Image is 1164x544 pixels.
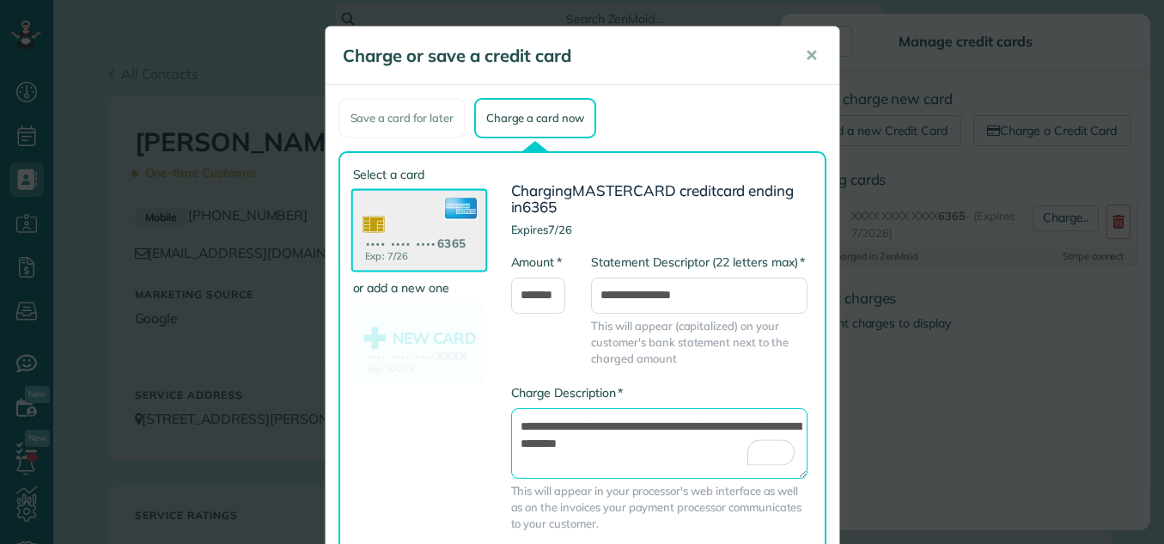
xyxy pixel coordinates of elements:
[548,223,572,236] span: 7/26
[353,279,485,296] label: or add a new one
[338,98,466,138] div: Save a card for later
[511,384,624,401] label: Charge Description
[572,181,676,199] span: MASTERCARD
[805,46,818,65] span: ✕
[511,223,807,235] h4: Expires
[511,254,562,271] label: Amount
[353,166,485,183] label: Select a card
[474,98,596,138] div: Charge a card now
[511,183,807,215] h3: Charging card ending in
[522,198,557,216] span: 6365
[511,483,807,532] span: This will appear in your processor's web interface as well as on the invoices your payment proces...
[511,408,807,479] textarea: To enrich screen reader interactions, please activate Accessibility in Grammarly extension settings
[343,44,781,68] h5: Charge or save a credit card
[591,254,805,271] label: Statement Descriptor (22 letters max)
[591,318,807,367] span: This will appear (capitalized) on your customer's bank statement next to the charged amount
[680,181,716,199] span: credit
